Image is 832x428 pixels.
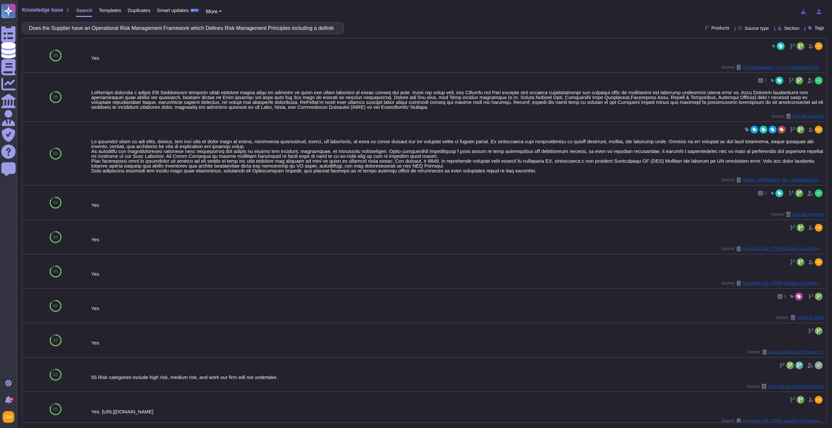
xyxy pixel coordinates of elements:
[53,407,58,411] span: 82
[206,8,222,16] button: More
[771,114,824,119] span: Source:
[91,306,824,311] div: Yes
[157,8,189,13] span: Smart updates
[91,139,824,173] div: Lo ipsumdol sitam co adi elits, doeius, tem inci utla et dolor magn al enima, minimvenia quisnost...
[815,126,823,133] img: user
[769,350,824,354] span: Gassco / Magnet JQS report (1)
[206,9,217,14] span: More
[721,65,824,70] span: Source:
[9,397,13,401] div: 9+
[792,114,824,118] span: Risk Management
[815,77,823,84] img: user
[815,224,823,232] img: user
[815,396,823,404] img: user
[815,42,823,50] img: user
[53,338,58,342] span: 83
[721,246,824,251] span: Source:
[814,26,824,30] span: Tags
[797,316,824,320] span: Health & Safety
[747,349,824,355] span: Source:
[745,26,769,31] span: Source type
[128,8,150,13] span: Duplicates
[721,418,824,423] span: Source:
[53,152,58,156] span: 84
[743,178,824,182] span: Allianz / 0000019873 - RE: Questionari due diligence - [PERSON_NAME] requirement
[91,90,824,109] div: LoRemips dolorsita c adipis Elit Seddoeiusm temporin utlab etdolore magna aliqu en adminim ve qui...
[53,95,58,99] span: 86
[76,8,92,13] span: Search
[91,340,824,345] div: Yes
[22,7,63,13] span: Knowledge base
[743,419,824,423] span: Resolution Life / TPRM Supplier Due Diligence Questionnaire
[91,203,824,208] div: Yes
[815,258,823,266] img: user
[53,54,58,57] span: 86
[99,8,121,13] span: Templates
[815,361,823,369] img: user
[26,22,337,34] input: Search a question or template...
[91,56,824,60] div: Yes
[784,295,786,298] span: 0
[53,373,58,377] span: 82
[53,270,58,273] span: 84
[743,247,824,251] span: Resolution Life / TPRM Supplier Due Diligence Questionnaire
[747,384,824,389] span: Source:
[53,235,58,239] span: 84
[768,384,824,388] span: 2024 SIG (formally ESG Report)
[815,189,823,197] img: user
[3,411,14,423] img: user
[771,212,824,217] span: Source:
[784,26,799,31] span: Section
[721,281,824,286] span: Source:
[91,271,824,276] div: Yes
[53,304,58,308] span: 84
[91,237,824,242] div: Yes
[721,177,824,183] span: Source:
[764,191,767,195] span: 0
[53,201,58,205] span: 84
[190,8,199,12] div: BETA
[91,409,824,414] div: Yes. [URL][DOMAIN_NAME]
[792,212,824,216] span: Risk Management
[1,410,19,424] button: user
[764,79,767,82] span: 2
[711,26,729,30] span: Products
[743,65,824,69] span: Verti Assicurazioni S.p.A / CuestionarioCORE ENG Skypher
[743,281,824,285] span: Resolution Life / TPRM Supplier Due Diligence Questionnaire
[91,375,824,380] div: 55 Risk categories include high risk, medium risk, and work our firm will not undertake.
[775,315,824,320] span: Source:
